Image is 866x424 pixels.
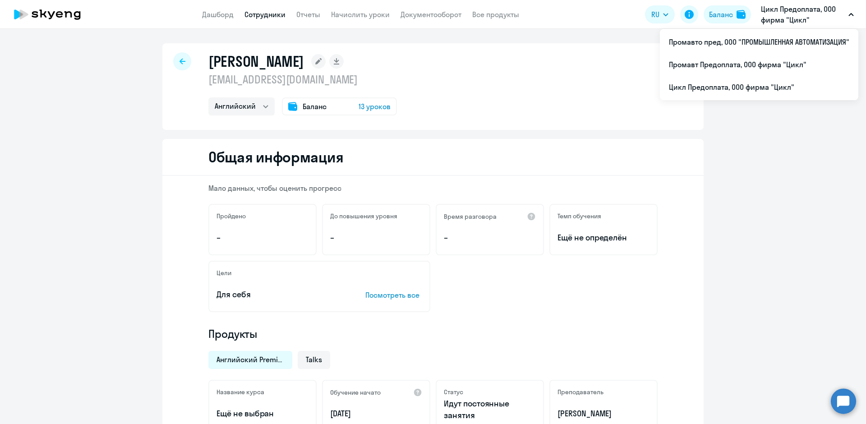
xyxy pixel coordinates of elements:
p: Для себя [216,289,337,300]
h5: Цели [216,269,231,277]
img: balance [737,10,746,19]
span: Английский Premium [216,355,284,364]
a: Начислить уроки [331,10,390,19]
h5: Обучение начато [330,388,381,396]
span: Talks [306,355,322,364]
p: Посмотреть все [365,290,422,300]
span: Баланс [303,101,327,112]
button: RU [645,5,675,23]
h2: Общая информация [208,148,343,166]
p: [PERSON_NAME] [557,408,649,419]
p: [DATE] [330,408,422,419]
h5: Темп обучения [557,212,601,220]
div: Баланс [709,9,733,20]
h1: [PERSON_NAME] [208,52,304,70]
h5: Преподаватель [557,388,603,396]
h5: Статус [444,388,463,396]
a: Отчеты [296,10,320,19]
h4: Продукты [208,327,658,341]
h5: До повышения уровня [330,212,397,220]
button: Балансbalance [704,5,751,23]
span: 13 уроков [359,101,391,112]
p: Цикл Предоплата, ООО фирма "Цикл" [761,4,845,25]
p: [EMAIL_ADDRESS][DOMAIN_NAME] [208,72,397,87]
p: – [216,232,309,244]
p: Мало данных, чтобы оценить прогресс [208,183,658,193]
p: Ещё не выбран [216,408,309,419]
a: Документооборот [401,10,461,19]
h5: Время разговора [444,212,497,221]
p: – [330,232,422,244]
a: Дашборд [202,10,234,19]
a: Сотрудники [244,10,286,19]
span: Ещё не определён [557,232,649,244]
h5: Название курса [216,388,264,396]
span: RU [651,9,659,20]
p: – [444,232,536,244]
a: Все продукты [472,10,519,19]
button: Цикл Предоплата, ООО фирма "Цикл" [756,4,858,25]
ul: RU [660,29,858,100]
h5: Пройдено [216,212,246,220]
p: Идут постоянные занятия [444,398,536,421]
